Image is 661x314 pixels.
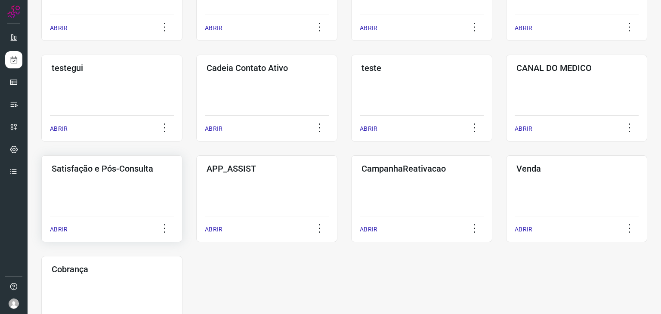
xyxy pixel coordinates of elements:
[205,225,222,234] p: ABRIR
[516,63,637,73] h3: CANAL DO MEDICO
[516,163,637,174] h3: Venda
[207,163,327,174] h3: APP_ASSIST
[360,24,377,33] p: ABRIR
[52,163,172,174] h3: Satisfação e Pós-Consulta
[361,63,482,73] h3: teste
[515,124,532,133] p: ABRIR
[360,124,377,133] p: ABRIR
[50,24,68,33] p: ABRIR
[50,225,68,234] p: ABRIR
[205,124,222,133] p: ABRIR
[515,225,532,234] p: ABRIR
[360,225,377,234] p: ABRIR
[52,63,172,73] h3: testegui
[50,124,68,133] p: ABRIR
[207,63,327,73] h3: Cadeia Contato Ativo
[361,163,482,174] h3: CampanhaReativacao
[9,299,19,309] img: avatar-user-boy.jpg
[515,24,532,33] p: ABRIR
[52,264,172,274] h3: Cobrança
[7,5,20,18] img: Logo
[205,24,222,33] p: ABRIR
